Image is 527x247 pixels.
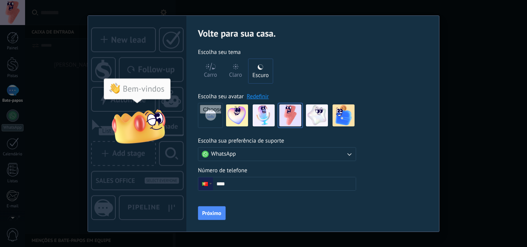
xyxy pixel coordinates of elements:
[204,71,217,79] font: Carro
[202,210,221,217] font: Próximo
[88,16,186,232] img: customization-screen-img_PT.png
[226,104,248,126] img: -1.jpeg
[279,104,301,126] img: -3.jpeg
[198,93,244,100] font: Escolha seu avatar
[252,72,269,79] font: Escuro
[198,49,241,56] font: Escolha seu tema
[198,27,276,39] font: Volte para sua casa.
[198,177,213,190] div: Portugal: + 351
[253,104,275,126] img: -2.jpeg
[198,147,356,161] button: WhatsApp
[247,93,269,100] a: Redefinir
[211,150,236,158] font: WhatsApp
[198,137,284,145] font: Escolha sua preferência de suporte
[333,104,355,126] img: -5.jpeg
[198,167,247,174] font: Número de telefone
[229,71,242,79] font: Claro
[198,206,226,220] button: Próximo
[306,104,328,126] img: -4.jpeg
